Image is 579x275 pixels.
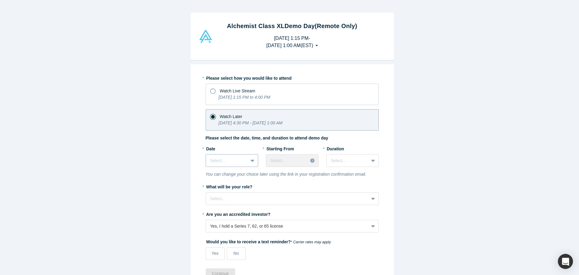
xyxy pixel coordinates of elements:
[206,135,328,141] label: Please select the date, time, and duration to attend demo day
[210,223,364,229] div: Yes, I hold a Series 7, 62, or 65 license
[227,23,357,29] strong: Alchemist Class XL Demo Day (Remote Only)
[206,172,366,177] i: You can change your choice later using the link in your registration confirmation email.
[219,95,271,100] i: [DATE] 1:15 PM to 4:00 PM
[206,237,379,245] label: Would you like to receive a text reminder?
[206,144,258,152] label: Date
[266,144,294,152] label: Starting From
[220,114,242,119] span: Watch Later
[219,120,283,125] i: [DATE] 4:30 PM - [DATE] 1:00 AM
[220,88,255,93] span: Watch Live Stream
[206,182,379,190] label: What will be your role?
[206,209,379,218] label: Are you an accredited investor?
[233,251,239,256] span: No
[260,33,324,51] button: [DATE] 1:15 PM-[DATE] 1:00 AM(EST)
[206,73,379,82] label: Please select how you would like to attend
[326,144,379,152] label: Duration
[291,240,331,244] em: * Carrier rates may apply
[198,30,213,43] img: Alchemist Vault Logo
[212,251,219,256] span: Yes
